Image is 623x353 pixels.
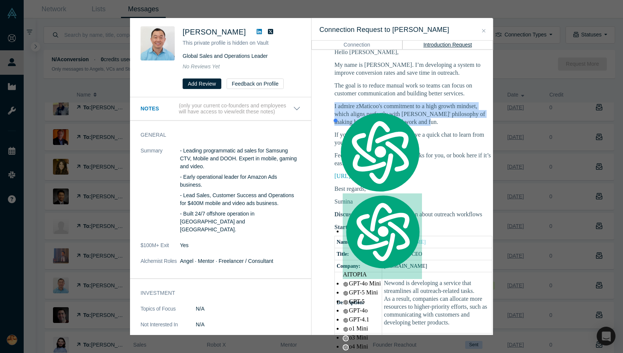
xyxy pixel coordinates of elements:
[343,306,422,315] div: GPT-4o
[402,40,493,49] button: Introduction Request
[343,324,422,333] div: o1 Mini
[337,263,360,269] b: Company:
[337,111,422,193] img: logo.svg
[334,173,400,179] a: [URL][DOMAIN_NAME]
[334,210,492,218] p: Quick question about outreach workflows
[343,297,422,306] div: GPT-5
[334,131,492,146] p: If you’re open to it, I’d love to have a quick chat to learn from your experience.
[343,279,422,288] div: GPT-4o Mini
[141,257,180,273] dt: Alchemist Roles
[141,321,196,336] dt: Not Interested In
[334,198,492,205] p: Sumina
[183,63,220,69] span: No Reviews Yet
[180,192,301,207] p: - Lead Sales, Customer Success and Operations for $400M mobile and video ads business.
[337,239,352,245] b: Name:
[227,78,284,89] button: Feedback on Profile
[183,39,301,47] p: This private profile is hidden on Vault
[343,326,349,332] img: gpt-black.svg
[183,28,246,36] span: [PERSON_NAME]
[334,151,492,167] p: Feel free to suggest a time that works for you, or book here if it’s easier:
[334,61,492,77] p: My name is [PERSON_NAME]. I’m developing a system to improve conversion rates and save time in ou...
[179,103,293,115] p: (only your current co-founders and employees will have access to view/edit these notes)
[180,147,301,170] p: - Leading programmatic ad sales for Samsung CTV, Mobile and DOOH. Expert in mobile, gaming and vi...
[343,335,349,341] img: gpt-black.svg
[343,333,422,342] div: o3 Mini
[334,102,492,126] p: I admire zMaticoo's commitment to a high growth mindset, which aligns perfectly with [PERSON_NAME...
[183,78,221,89] button: Add Review
[343,315,422,324] div: GPT-4.1
[141,241,180,257] dt: $100M+ Exit
[343,342,422,351] div: o4 Mini
[343,281,349,287] img: gpt-black.svg
[141,105,177,113] h3: Notes
[180,173,301,189] p: - Early operational leader for Amazon Ads business.
[334,81,492,97] p: The goal is to reduce manual work so teams can focus on customer communication and building bette...
[334,48,492,56] p: Hello [PERSON_NAME],
[183,53,268,59] span: Global Sales and Operations Leader
[343,299,349,305] img: gpt-black.svg
[141,147,180,241] dt: Summary
[141,131,290,139] h3: General
[196,321,301,329] dd: N/A
[334,211,381,217] b: Discussion Topics:
[141,26,175,60] img: Paul Chu's Profile Image
[343,308,349,314] img: gpt-black.svg
[141,289,290,297] h3: Investment
[343,193,422,279] div: AITOPIA
[334,185,492,193] p: Best regards,
[343,344,349,350] img: gpt-black.svg
[343,288,422,297] div: GPT-5 Mini
[343,193,422,270] img: logo.svg
[337,251,349,257] b: Title:
[180,241,301,249] dd: Yes
[334,224,389,230] b: Startup Information:
[141,103,301,115] button: Notes (only your current co-founders and employees will have access to view/edit these notes)
[141,305,196,321] dt: Topics of Focus
[480,27,488,35] button: Close
[180,210,301,234] p: - Built 24/7 offshore operation in [GEOGRAPHIC_DATA] and [GEOGRAPHIC_DATA].
[180,257,301,265] dd: Angel · Mentor · Freelancer / Consultant
[343,290,349,296] img: gpt-black.svg
[343,317,349,323] img: gpt-black.svg
[196,305,301,313] dd: N/A
[384,279,490,326] p: Newond is developing a service that streamlines all outreach-related tasks. As a result, companie...
[382,248,492,260] td: Founder and CEO
[319,25,485,35] h3: Connection Request to [PERSON_NAME]
[311,40,402,49] button: Connection
[382,260,492,272] td: [DOMAIN_NAME]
